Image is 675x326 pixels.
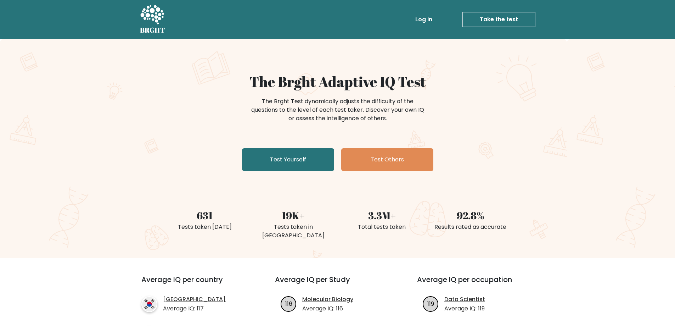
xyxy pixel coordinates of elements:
div: Tests taken [DATE] [165,223,245,231]
a: Test Yourself [242,148,334,171]
h3: Average IQ per occupation [417,275,542,292]
p: Average IQ: 116 [302,304,353,313]
a: [GEOGRAPHIC_DATA] [163,295,226,304]
a: Test Others [341,148,433,171]
div: Tests taken in [GEOGRAPHIC_DATA] [253,223,333,240]
h5: BRGHT [140,26,165,34]
a: Take the test [462,12,535,27]
img: country [141,296,157,312]
div: 631 [165,208,245,223]
h3: Average IQ per Study [275,275,400,292]
h1: The Brght Adaptive IQ Test [165,73,511,90]
a: Data Scientist [444,295,485,304]
text: 116 [285,299,292,308]
a: Log in [412,12,435,27]
a: Molecular Biology [302,295,353,304]
div: The Brght Test dynamically adjusts the difficulty of the questions to the level of each test take... [249,97,426,123]
div: 19K+ [253,208,333,223]
p: Average IQ: 119 [444,304,485,313]
div: Results rated as accurate [431,223,511,231]
h3: Average IQ per country [141,275,249,292]
div: 3.3M+ [342,208,422,223]
a: BRGHT [140,3,165,36]
text: 119 [427,299,434,308]
div: Total tests taken [342,223,422,231]
div: 92.8% [431,208,511,223]
p: Average IQ: 117 [163,304,226,313]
